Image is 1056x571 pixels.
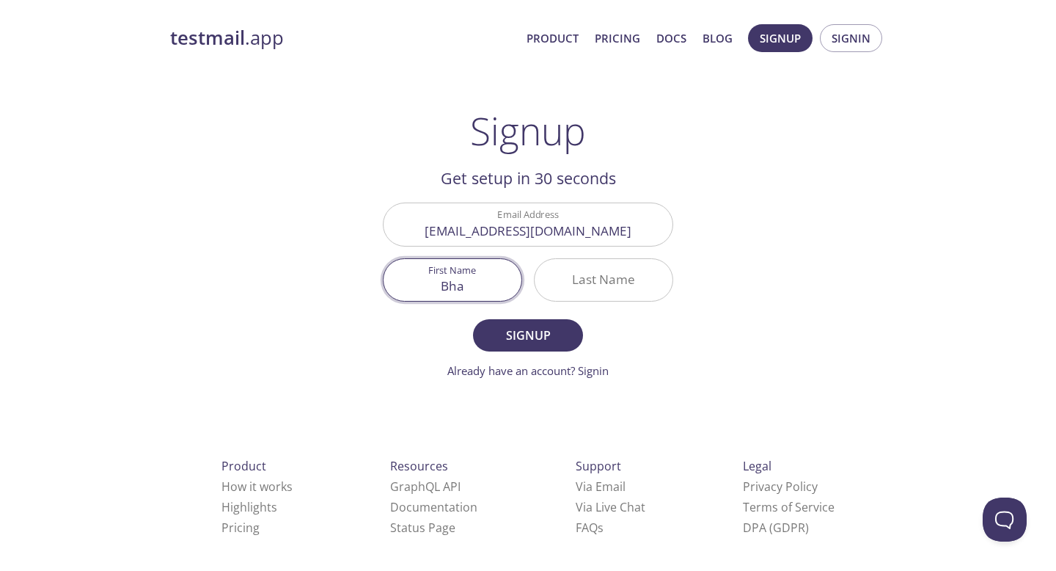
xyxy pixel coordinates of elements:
[221,458,266,474] span: Product
[390,479,461,495] a: GraphQL API
[221,520,260,536] a: Pricing
[221,499,277,515] a: Highlights
[703,29,733,48] a: Blog
[743,479,818,495] a: Privacy Policy
[832,29,870,48] span: Signin
[221,479,293,495] a: How it works
[748,24,813,52] button: Signup
[170,26,515,51] a: testmail.app
[983,498,1027,542] iframe: Help Scout Beacon - Open
[595,29,640,48] a: Pricing
[390,520,455,536] a: Status Page
[470,109,586,153] h1: Signup
[390,458,448,474] span: Resources
[743,458,771,474] span: Legal
[743,499,835,515] a: Terms of Service
[743,520,809,536] a: DPA (GDPR)
[598,520,604,536] span: s
[576,458,621,474] span: Support
[656,29,686,48] a: Docs
[473,319,583,352] button: Signup
[447,363,609,378] a: Already have an account? Signin
[760,29,801,48] span: Signup
[390,499,477,515] a: Documentation
[170,25,245,51] strong: testmail
[383,166,673,191] h2: Get setup in 30 seconds
[527,29,579,48] a: Product
[489,325,567,346] span: Signup
[576,520,604,536] a: FAQ
[576,499,645,515] a: Via Live Chat
[820,24,882,52] button: Signin
[576,479,626,495] a: Via Email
